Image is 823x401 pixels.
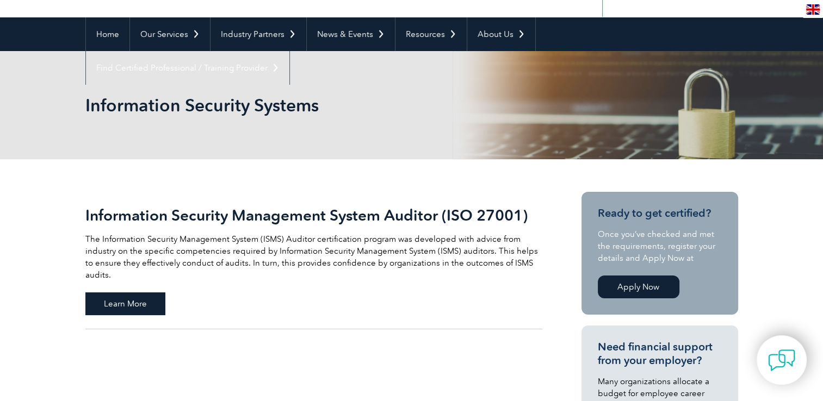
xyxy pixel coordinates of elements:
[130,17,210,51] a: Our Services
[467,17,535,51] a: About Us
[86,17,129,51] a: Home
[85,292,165,315] span: Learn More
[598,228,722,264] p: Once you’ve checked and met the requirements, register your details and Apply Now at
[768,347,795,374] img: contact-chat.png
[395,17,467,51] a: Resources
[211,17,306,51] a: Industry Partners
[307,17,395,51] a: News & Events
[85,206,542,224] h2: Information Security Management System Auditor (ISO 27001)
[598,340,722,367] h3: Need financial support from your employer?
[806,4,820,15] img: en
[85,192,542,329] a: Information Security Management System Auditor (ISO 27001) The Information Security Management Sy...
[598,206,722,220] h3: Ready to get certified?
[85,95,503,116] h1: Information Security Systems
[86,51,289,85] a: Find Certified Professional / Training Provider
[85,233,542,281] p: The Information Security Management System (ISMS) Auditor certification program was developed wit...
[598,275,679,298] a: Apply Now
